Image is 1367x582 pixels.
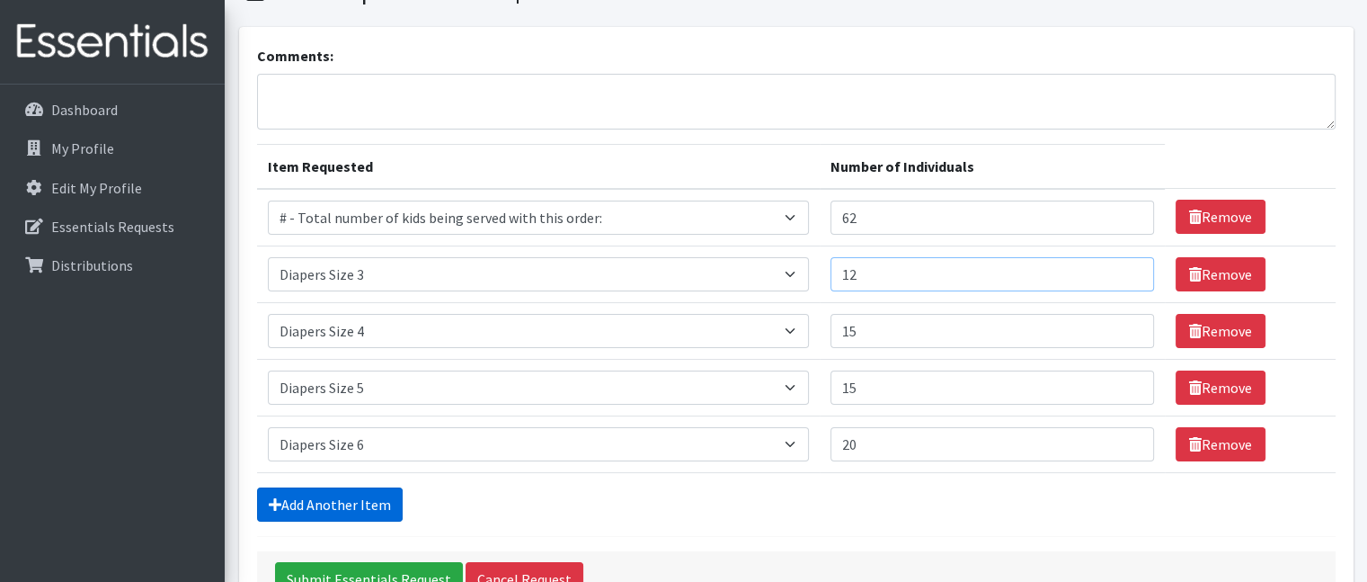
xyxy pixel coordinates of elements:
a: Distributions [7,247,217,283]
th: Number of Individuals [820,144,1165,189]
a: Remove [1176,314,1265,348]
a: Remove [1176,371,1265,405]
a: Remove [1176,427,1265,461]
img: HumanEssentials [7,12,217,72]
p: Essentials Requests [51,218,174,236]
a: Edit My Profile [7,170,217,206]
p: Edit My Profile [51,179,142,197]
a: Remove [1176,200,1265,234]
label: Comments: [257,45,333,67]
a: Essentials Requests [7,209,217,245]
p: Dashboard [51,101,118,119]
th: Item Requested [257,144,820,189]
p: My Profile [51,139,114,157]
p: Distributions [51,256,133,274]
a: Remove [1176,257,1265,291]
a: Add Another Item [257,488,403,522]
a: Dashboard [7,92,217,128]
a: My Profile [7,130,217,166]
